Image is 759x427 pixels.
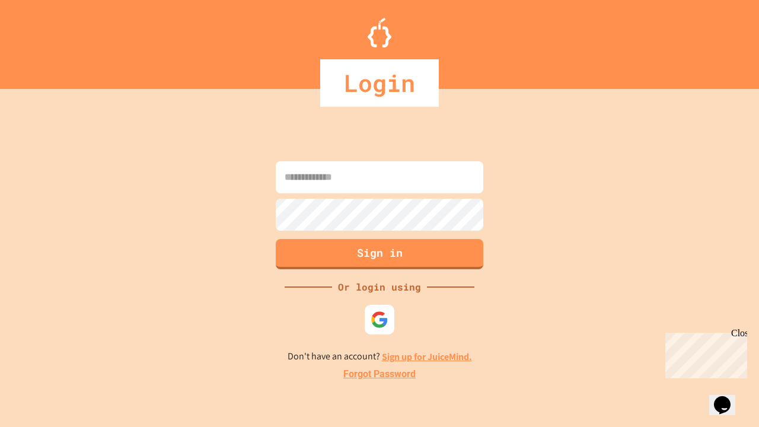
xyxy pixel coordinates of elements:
div: Or login using [332,280,427,294]
a: Forgot Password [343,367,416,381]
iframe: chat widget [709,380,747,415]
img: google-icon.svg [371,311,388,329]
button: Sign in [276,239,483,269]
iframe: chat widget [661,328,747,378]
img: Logo.svg [368,18,391,47]
p: Don't have an account? [288,349,472,364]
div: Login [320,59,439,107]
div: Chat with us now!Close [5,5,82,75]
a: Sign up for JuiceMind. [382,350,472,363]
